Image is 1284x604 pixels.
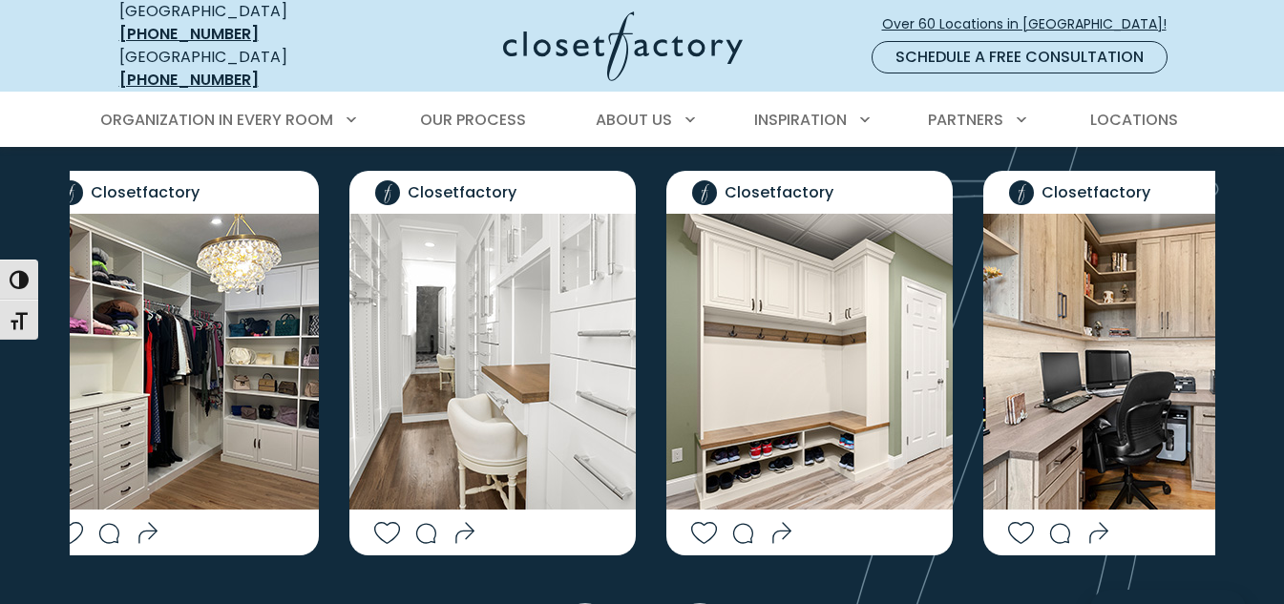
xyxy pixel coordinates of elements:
span: Closetfactory [1042,181,1150,204]
img: Modern home office with rustic wood cabinetry, dual computer monitors, black office chair, ample ... [983,214,1270,510]
nav: Primary Menu [87,94,1198,147]
span: Closetfactory [91,181,200,204]
img: Bright, elegant walk-in closet with white cabinetry, glass drawer pulls, a built-in vanity, and a... [349,214,636,510]
span: Over 60 Locations in [GEOGRAPHIC_DATA]! [882,14,1182,34]
div: [GEOGRAPHIC_DATA] [119,46,353,92]
span: Inspiration [754,109,847,131]
img: Elegant walk-in closet with white cabinetry, open shelving, hanging space, and a statement chande... [32,214,319,510]
img: Closet Factory Logo [503,11,743,81]
span: Organization in Every Room [100,109,333,131]
span: Closetfactory [408,181,516,204]
a: [PHONE_NUMBER] [119,23,259,45]
span: Closetfactory [725,181,833,204]
a: Over 60 Locations in [GEOGRAPHIC_DATA]! [881,8,1183,41]
img: Mudroom storage unit with white cabinetry, upper cabinets, wooden bench seating, hooks for hangin... [666,214,953,510]
span: Locations [1090,109,1178,131]
span: About Us [596,109,672,131]
span: Partners [928,109,1003,131]
a: [PHONE_NUMBER] [119,69,259,91]
a: Schedule a Free Consultation [872,41,1168,73]
span: Our Process [420,109,526,131]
